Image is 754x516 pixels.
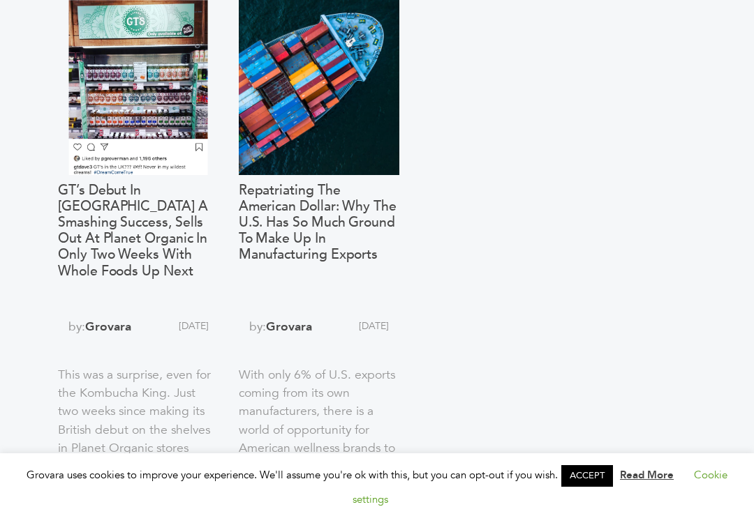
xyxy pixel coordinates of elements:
[266,319,312,335] a: Grovara
[142,319,219,355] span: [DATE]
[239,183,400,312] a: Repatriating the American Dollar: Why the U.S. Has So Much Ground to Make Up in Manufacturing Exp...
[58,183,219,312] a: GT’s Debut in [GEOGRAPHIC_DATA] a Smashing Success, Sells Out at Planet Organic in Only Two Weeks...
[353,469,728,506] a: Cookie settings
[323,319,400,355] span: [DATE]
[27,469,727,506] span: Grovara uses cookies to improve your experience. We'll assume you're ok with this, but you can op...
[561,466,613,487] a: ACCEPT
[85,319,131,335] a: Grovara
[620,469,674,483] a: Read More
[58,319,142,355] span: by:
[239,319,323,355] span: by:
